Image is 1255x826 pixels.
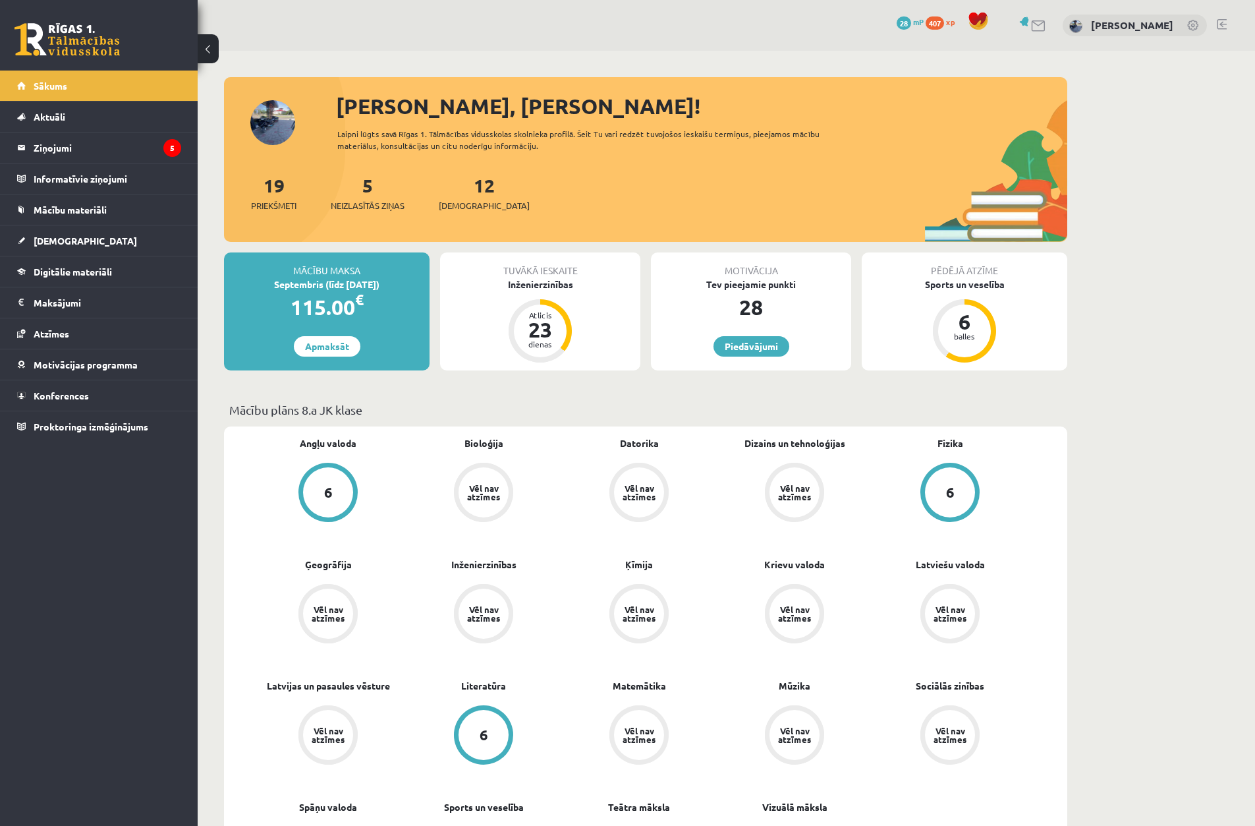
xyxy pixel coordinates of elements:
div: Vēl nav atzīmes [932,726,968,744]
div: 115.00 [224,291,430,323]
a: Sociālās zinības [916,679,984,693]
a: Atzīmes [17,318,181,349]
a: Vēl nav atzīmes [406,584,561,646]
div: Vēl nav atzīmes [621,605,657,622]
a: Konferences [17,380,181,411]
span: [DEMOGRAPHIC_DATA] [34,235,137,247]
a: Piedāvājumi [713,336,789,357]
a: Vēl nav atzīmes [717,463,872,525]
a: 407 xp [926,16,961,27]
a: 19Priekšmeti [251,173,296,212]
div: Atlicis [520,311,560,319]
span: Mācību materiāli [34,204,107,216]
a: Vizuālā māksla [762,800,827,814]
a: Vēl nav atzīmes [561,463,717,525]
a: Proktoringa izmēģinājums [17,411,181,442]
a: Ziņojumi5 [17,133,181,163]
a: Teātra māksla [608,800,670,814]
legend: Maksājumi [34,287,181,318]
legend: Informatīvie ziņojumi [34,163,181,194]
span: 28 [897,16,911,30]
a: Vēl nav atzīmes [250,584,406,646]
a: Latviešu valoda [916,558,985,572]
div: Vēl nav atzīmes [776,726,813,744]
a: Informatīvie ziņojumi [17,163,181,194]
div: Septembris (līdz [DATE]) [224,278,430,291]
a: Spāņu valoda [299,800,357,814]
div: 23 [520,319,560,340]
a: Rīgas 1. Tālmācības vidusskola [14,23,120,56]
span: Proktoringa izmēģinājums [34,421,148,432]
a: Vēl nav atzīmes [717,705,872,767]
a: 6 [872,463,1028,525]
a: [DEMOGRAPHIC_DATA] [17,225,181,256]
div: Vēl nav atzīmes [621,484,657,501]
a: Angļu valoda [300,436,356,450]
a: Mūzika [779,679,810,693]
div: Tev pieejamie punkti [651,278,851,291]
div: dienas [520,340,560,348]
a: Fizika [937,436,963,450]
a: Dizains un tehnoloģijas [744,436,845,450]
a: Vēl nav atzīmes [872,584,1028,646]
div: Sports un veselība [862,278,1067,291]
a: Literatūra [461,679,506,693]
div: 28 [651,291,851,323]
a: Aktuāli [17,102,181,132]
div: Vēl nav atzīmes [621,726,657,744]
a: Vēl nav atzīmes [561,584,717,646]
a: Sākums [17,71,181,101]
div: Vēl nav atzīmes [776,484,813,501]
span: Aktuāli [34,111,65,123]
span: Neizlasītās ziņas [331,199,404,212]
span: Sākums [34,80,67,92]
div: Mācību maksa [224,252,430,278]
div: 6 [480,728,488,742]
a: Motivācijas programma [17,349,181,380]
span: Priekšmeti [251,199,296,212]
div: 6 [945,311,984,332]
a: Krievu valoda [764,558,825,572]
span: Motivācijas programma [34,359,138,370]
a: 6 [406,705,561,767]
div: [PERSON_NAME], [PERSON_NAME]! [336,90,1067,122]
span: xp [946,16,955,27]
div: 6 [324,485,333,500]
div: Vēl nav atzīmes [465,605,502,622]
a: Vēl nav atzīmes [717,584,872,646]
a: Sports un veselība 6 balles [862,278,1067,365]
div: Pēdējā atzīme [862,252,1067,278]
div: Motivācija [651,252,851,278]
a: Maksājumi [17,287,181,318]
a: Apmaksāt [294,336,360,357]
div: Inženierzinības [440,278,640,291]
i: 5 [163,139,181,157]
a: 5Neizlasītās ziņas [331,173,404,212]
a: Mācību materiāli [17,194,181,225]
a: 6 [250,463,406,525]
div: 6 [946,485,955,500]
span: Konferences [34,390,89,401]
a: 12[DEMOGRAPHIC_DATA] [439,173,530,212]
a: Inženierzinības [451,558,516,572]
div: Vēl nav atzīmes [310,605,347,622]
a: Ģeogrāfija [305,558,352,572]
a: [PERSON_NAME] [1091,18,1173,32]
a: Bioloģija [464,436,503,450]
p: Mācību plāns 8.a JK klase [229,401,1062,419]
span: € [355,290,364,309]
div: Vēl nav atzīmes [310,726,347,744]
a: Vēl nav atzīmes [406,463,561,525]
a: Matemātika [613,679,666,693]
a: Latvijas un pasaules vēsture [267,679,390,693]
div: Vēl nav atzīmes [465,484,502,501]
a: Vēl nav atzīmes [250,705,406,767]
a: 28 mP [897,16,924,27]
div: Tuvākā ieskaite [440,252,640,278]
a: Digitālie materiāli [17,256,181,287]
legend: Ziņojumi [34,133,181,163]
div: Vēl nav atzīmes [776,605,813,622]
span: 407 [926,16,944,30]
span: [DEMOGRAPHIC_DATA] [439,199,530,212]
span: Digitālie materiāli [34,266,112,278]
